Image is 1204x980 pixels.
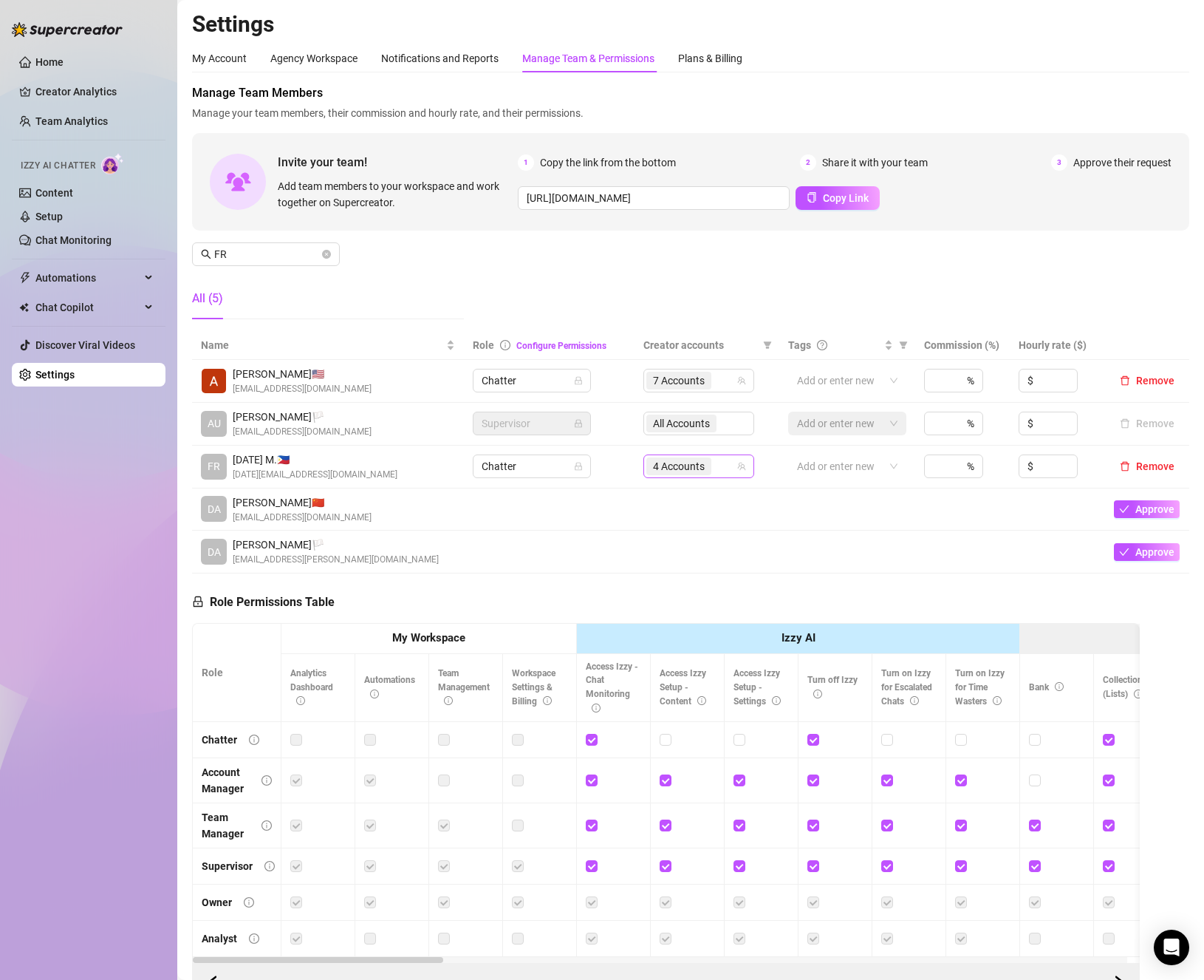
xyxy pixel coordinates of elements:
[1119,547,1129,557] span: check
[208,544,221,560] span: DA
[1114,415,1180,432] button: Remove
[1120,461,1130,472] span: delete
[1073,154,1171,171] span: Approve their request
[35,56,64,68] a: Home
[233,553,439,567] span: [EMAIL_ADDRESS][PERSON_NAME][DOMAIN_NAME]
[1120,375,1130,386] span: delete
[518,154,534,171] span: 1
[1119,504,1129,514] span: check
[290,668,333,707] span: Analytics Dashboard
[1114,543,1180,561] button: Approve
[35,339,135,351] a: Discover Viral Videos
[192,331,464,360] th: Name
[278,153,518,171] span: Invite your team!
[370,690,379,698] span: info-circle
[482,370,582,392] span: Chatter
[202,930,237,947] div: Analyst
[1103,675,1147,699] span: Collections (Lists)
[101,153,124,174] img: AI Chatter
[1134,690,1143,698] span: info-circle
[1135,546,1174,558] span: Approve
[788,337,811,353] span: Tags
[208,501,221,517] span: DA
[278,178,512,211] span: Add team members to your workspace and work together on Supercreator.
[1010,331,1105,360] th: Hourly rate ($)
[35,80,154,103] a: Creator Analytics
[35,211,63,222] a: Setup
[21,159,95,173] span: Izzy AI Chatter
[322,250,331,259] button: close-circle
[233,511,372,525] span: [EMAIL_ADDRESS][DOMAIN_NAME]
[261,820,272,831] span: info-circle
[1051,154,1067,171] span: 3
[737,376,746,385] span: team
[1136,460,1174,472] span: Remove
[35,187,73,199] a: Content
[1154,930,1189,965] div: Open Intercom Messenger
[500,340,510,350] span: info-circle
[1114,500,1180,518] button: Approve
[1135,503,1174,515] span: Approve
[35,369,75,381] a: Settings
[482,412,582,435] span: Supervisor
[586,661,638,714] span: Access Izzy - Chat Monitoring
[202,858,253,874] div: Supervisor
[896,334,911,356] span: filter
[574,462,583,471] span: lock
[817,340,827,350] span: question-circle
[233,366,372,382] span: [PERSON_NAME] 🇺🇸
[261,775,272,786] span: info-circle
[192,50,247,67] div: My Account
[233,409,372,425] span: [PERSON_NAME] 🏳️
[249,735,259,745] span: info-circle
[233,425,372,439] span: [EMAIL_ADDRESS][DOMAIN_NAME]
[201,337,443,353] span: Name
[899,341,908,350] span: filter
[678,50,742,67] div: Plans & Billing
[19,272,31,284] span: thunderbolt
[192,105,1189,121] span: Manage your team members, their commission and hourly rate, and their permissions.
[12,22,123,37] img: logo-BBDzfeDw.svg
[193,624,281,722] th: Role
[249,933,259,944] span: info-circle
[482,455,582,477] span: Chatter
[543,696,552,705] span: info-circle
[202,764,250,797] div: Account Manager
[264,861,275,871] span: info-circle
[208,458,220,474] span: FR
[270,50,358,67] div: Agency Workspace
[233,452,397,468] span: [DATE] M. 🇵🇭
[233,382,372,396] span: [EMAIL_ADDRESS][DOMAIN_NAME]
[813,690,822,698] span: info-circle
[522,50,654,67] div: Manage Team & Permissions
[202,369,226,393] img: Austin Fryberger
[364,675,415,699] span: Automations
[646,457,711,475] span: 4 Accounts
[733,668,781,707] span: Access Izzy Setup - Settings
[781,631,815,644] strong: Izzy AI
[201,249,211,259] span: search
[592,704,601,712] span: info-circle
[910,696,919,705] span: info-circle
[772,696,781,705] span: info-circle
[233,468,397,482] span: [DATE][EMAIL_ADDRESS][DOMAIN_NAME]
[993,696,1002,705] span: info-circle
[192,10,1189,38] h2: Settings
[807,192,817,203] span: copy
[574,376,583,385] span: lock
[473,339,494,351] span: Role
[202,809,250,842] div: Team Manager
[653,372,705,389] span: 7 Accounts
[512,668,555,707] span: Workspace Settings & Billing
[660,668,706,707] span: Access Izzy Setup - Content
[800,154,816,171] span: 2
[192,596,204,608] span: lock
[915,331,1010,360] th: Commission (%)
[192,593,335,611] h5: Role Permissions Table
[823,192,869,204] span: Copy Link
[381,50,499,67] div: Notifications and Reports
[1029,682,1064,693] span: Bank
[392,631,465,644] strong: My Workspace
[574,419,583,428] span: lock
